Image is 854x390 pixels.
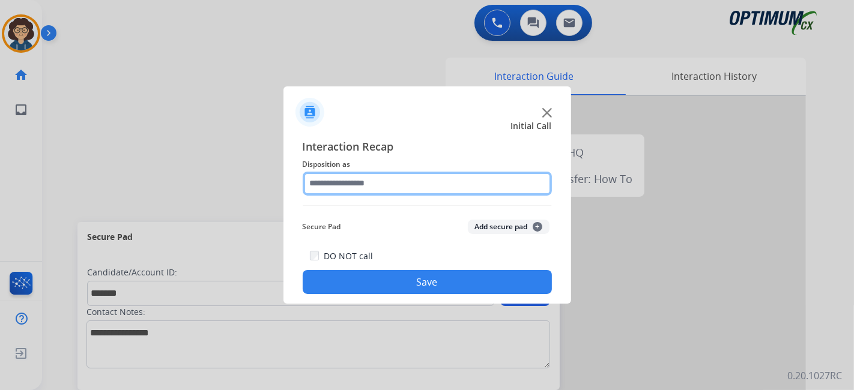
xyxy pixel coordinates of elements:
button: Add secure pad+ [468,220,550,234]
p: 0.20.1027RC [787,368,842,383]
span: Interaction Recap [303,138,552,157]
span: Disposition as [303,157,552,172]
button: Save [303,270,552,294]
span: Secure Pad [303,220,341,234]
label: DO NOT call [324,250,373,262]
span: + [533,222,542,232]
span: Initial Call [511,120,552,132]
img: contactIcon [295,98,324,127]
img: contact-recap-line.svg [303,205,552,206]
